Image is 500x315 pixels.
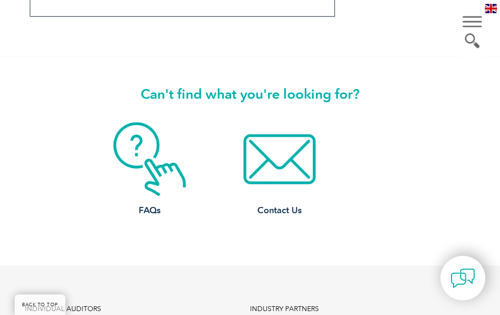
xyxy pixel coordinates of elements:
a: FAQs [84,122,215,217]
a: INDUSTRY PARTNERS [250,305,319,313]
a: BACK TO TOP [15,294,65,315]
img: en [485,4,497,13]
img: contact-email.webp [242,122,317,197]
h3: FAQs [96,204,203,217]
a: Contact Us [214,122,345,217]
img: contact-chat.png [451,266,475,291]
img: contact-faq.webp [112,122,187,197]
h2: Can't find what you're looking for? [25,86,475,102]
h3: Contact Us [226,204,333,217]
